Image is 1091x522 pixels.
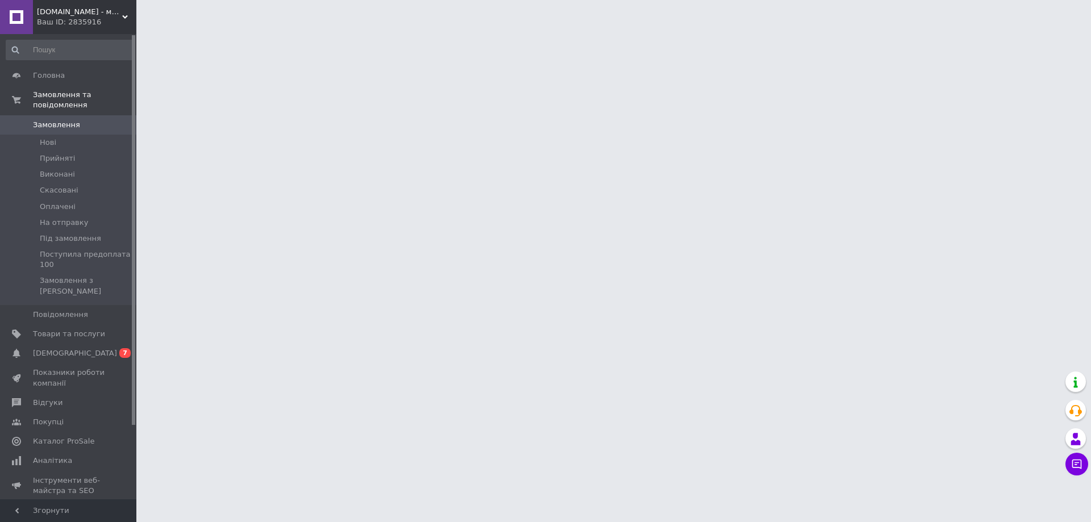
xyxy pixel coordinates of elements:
span: Інструменти веб-майстра та SEO [33,475,105,496]
span: Замовлення [33,120,80,130]
span: Замовлення з [PERSON_NAME] [40,275,133,296]
span: Kiyoko.com.ua - магазин товарів з Японії та Південної Кореї. [37,7,122,17]
span: На отправку [40,218,88,228]
span: Аналітика [33,456,72,466]
span: Виконані [40,169,75,179]
span: Поступила предоплата 100 [40,249,133,270]
span: Повідомлення [33,310,88,320]
div: Ваш ID: 2835916 [37,17,136,27]
span: Скасовані [40,185,78,195]
input: Пошук [6,40,134,60]
span: Каталог ProSale [33,436,94,446]
span: Відгуки [33,398,63,408]
button: Чат з покупцем [1065,453,1088,475]
span: Під замовлення [40,233,101,244]
span: Головна [33,70,65,81]
span: Показники роботи компанії [33,368,105,388]
span: [DEMOGRAPHIC_DATA] [33,348,117,358]
span: Нові [40,137,56,148]
span: Покупці [33,417,64,427]
span: Товари та послуги [33,329,105,339]
span: Замовлення та повідомлення [33,90,136,110]
span: Оплачені [40,202,76,212]
span: 7 [119,348,131,358]
span: Прийняті [40,153,75,164]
